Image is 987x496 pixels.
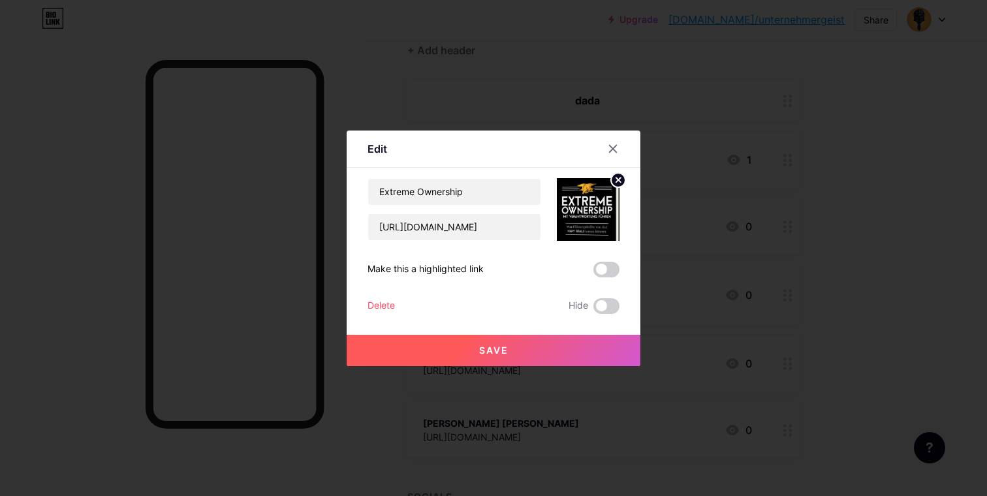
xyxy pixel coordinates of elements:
[368,179,540,205] input: Title
[368,214,540,240] input: URL
[479,345,509,356] span: Save
[368,298,395,314] div: Delete
[368,262,484,277] div: Make this a highlighted link
[347,335,640,366] button: Save
[557,178,619,241] img: link_thumbnail
[368,141,387,157] div: Edit
[569,298,588,314] span: Hide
